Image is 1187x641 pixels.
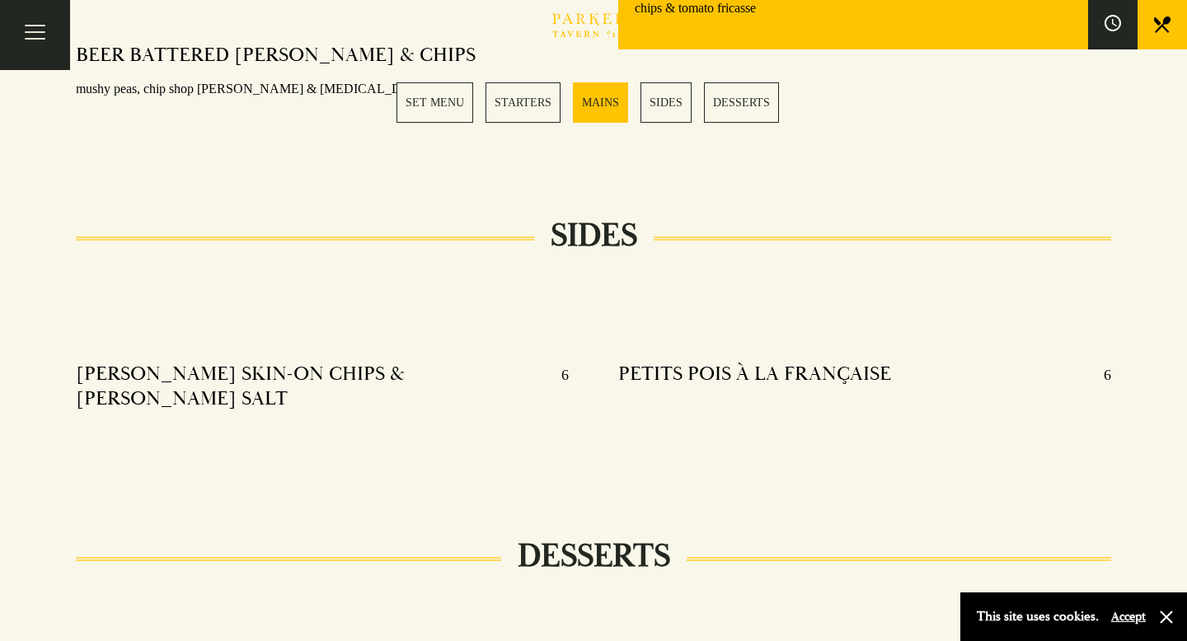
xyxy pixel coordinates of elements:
h4: [PERSON_NAME] SKIN-ON CHIPS & [PERSON_NAME] SALT [76,362,545,411]
h2: SIDES [534,216,654,255]
a: 2 / 5 [486,82,561,123]
button: Accept [1111,609,1146,625]
a: 3 / 5 [573,82,628,123]
a: 1 / 5 [396,82,473,123]
p: This site uses cookies. [977,605,1099,629]
h2: DESSERTS [501,536,687,576]
a: 5 / 5 [704,82,779,123]
p: 6 [1087,362,1111,388]
a: 4 / 5 [640,82,692,123]
p: 6 [545,362,569,411]
h4: PETITS POIS À LA FRANÇAISE [618,362,891,388]
button: Close and accept [1158,609,1175,625]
